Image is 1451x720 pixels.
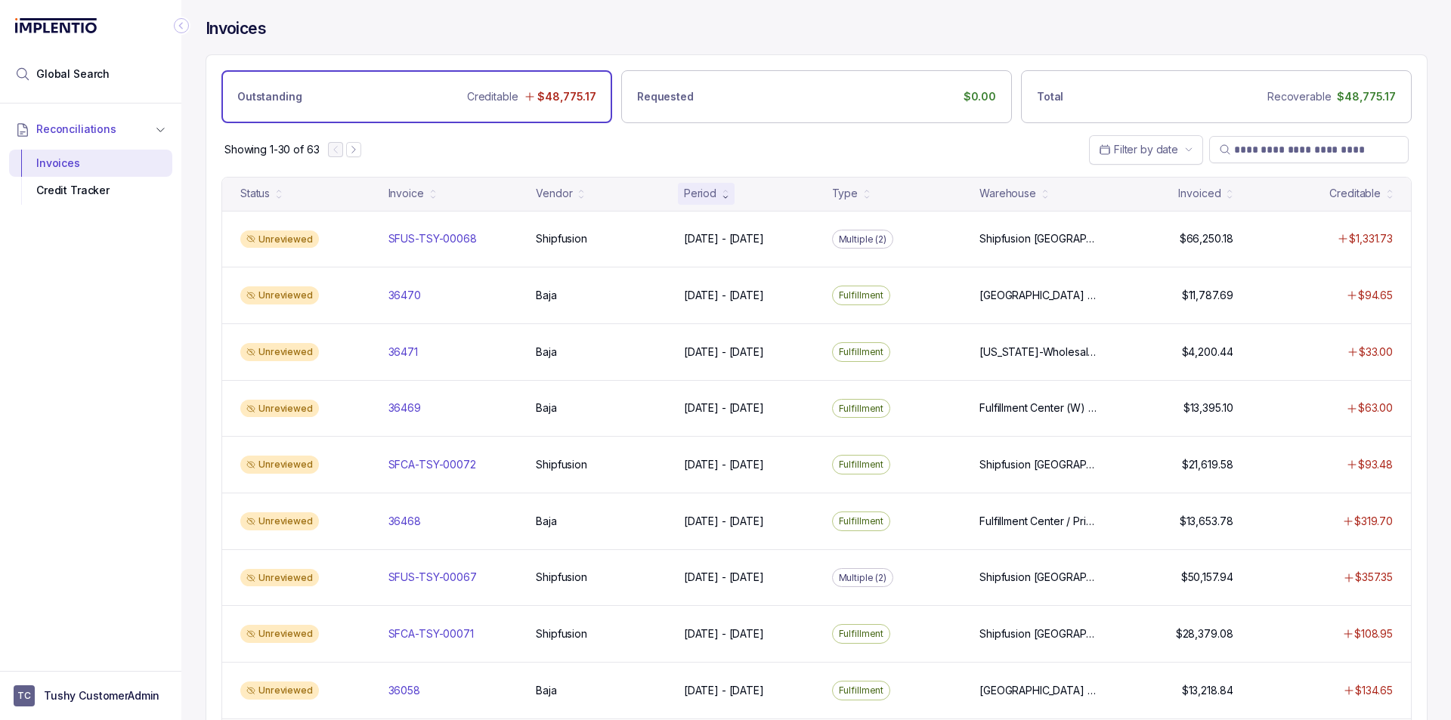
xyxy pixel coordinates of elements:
div: Unreviewed [240,286,319,304]
p: $66,250.18 [1180,231,1233,246]
p: Creditable [467,89,518,104]
button: Date Range Picker [1089,135,1203,164]
p: $93.48 [1358,457,1393,472]
p: $50,157.94 [1181,570,1233,585]
p: [DATE] - [DATE] [684,231,764,246]
p: $13,218.84 [1182,683,1233,698]
div: Status [240,186,270,201]
p: SFUS-TSY-00068 [388,231,477,246]
p: [US_STATE]-Wholesale / [US_STATE]-Wholesale [979,345,1097,360]
p: Fulfillment Center / Primary [979,514,1097,529]
p: Shipfusion [536,231,587,246]
div: Invoice [388,186,424,201]
p: $94.65 [1358,288,1393,303]
p: $13,653.78 [1180,514,1233,529]
p: $357.35 [1355,570,1393,585]
p: Baja [536,288,556,303]
p: Baja [536,345,556,360]
p: [DATE] - [DATE] [684,626,764,641]
p: Outstanding [237,89,302,104]
p: Multiple (2) [839,570,887,586]
div: Creditable [1329,186,1381,201]
p: $48,775.17 [537,89,596,104]
p: SFCA-TSY-00072 [388,457,476,472]
div: Reconciliations [9,147,172,208]
p: $33.00 [1359,345,1393,360]
p: $28,379.08 [1176,626,1233,641]
p: 36468 [388,514,421,529]
p: $0.00 [964,89,996,104]
div: Unreviewed [240,625,319,643]
div: Type [832,186,858,201]
p: $4,200.44 [1182,345,1233,360]
p: Baja [536,683,556,698]
div: Collapse Icon [172,17,190,35]
div: Unreviewed [240,681,319,700]
span: Reconciliations [36,122,116,137]
div: Credit Tracker [21,177,160,204]
p: Total [1037,89,1063,104]
div: Invoiced [1178,186,1221,201]
span: Global Search [36,66,110,82]
div: Remaining page entries [224,142,319,157]
p: [DATE] - [DATE] [684,345,764,360]
p: $108.95 [1354,626,1393,641]
p: [DATE] - [DATE] [684,570,764,585]
p: $63.00 [1358,400,1393,416]
p: $13,395.10 [1183,400,1233,416]
p: Multiple (2) [839,232,887,247]
p: Shipfusion [GEOGRAPHIC_DATA] [979,457,1097,472]
button: User initialsTushy CustomerAdmin [14,685,168,706]
p: [DATE] - [DATE] [684,683,764,698]
p: 36058 [388,683,420,698]
p: Shipfusion [GEOGRAPHIC_DATA] [979,626,1097,641]
div: Period [684,186,716,201]
p: [DATE] - [DATE] [684,514,764,529]
h4: Invoices [206,18,266,39]
p: Fulfillment [839,288,884,303]
div: Unreviewed [240,512,319,530]
button: Reconciliations [9,113,172,146]
p: 36470 [388,288,421,303]
p: [DATE] - [DATE] [684,400,764,416]
span: Filter by date [1114,143,1178,156]
p: Shipfusion [536,626,587,641]
p: Shipfusion [GEOGRAPHIC_DATA], Shipfusion [GEOGRAPHIC_DATA] [979,231,1097,246]
p: $48,775.17 [1337,89,1396,104]
p: Requested [637,89,694,104]
p: SFUS-TSY-00067 [388,570,477,585]
p: Fulfillment [839,626,884,641]
p: [GEOGRAPHIC_DATA] [GEOGRAPHIC_DATA] / [US_STATE] [979,683,1097,698]
span: User initials [14,685,35,706]
p: Shipfusion [GEOGRAPHIC_DATA], Shipfusion [GEOGRAPHIC_DATA] [979,570,1097,585]
p: Fulfillment Center (W) / Wholesale, Fulfillment Center / Primary [979,400,1097,416]
div: Warehouse [979,186,1036,201]
div: Invoices [21,150,160,177]
div: Vendor [536,186,572,201]
div: Unreviewed [240,343,319,361]
p: Baja [536,514,556,529]
search: Date Range Picker [1099,142,1178,157]
p: 36469 [388,400,421,416]
p: Showing 1-30 of 63 [224,142,319,157]
p: Fulfillment [839,401,884,416]
p: 36471 [388,345,418,360]
div: Unreviewed [240,400,319,418]
p: Fulfillment [839,457,884,472]
p: Fulfillment [839,345,884,360]
p: Fulfillment [839,514,884,529]
p: $134.65 [1355,683,1393,698]
p: [DATE] - [DATE] [684,457,764,472]
p: Recoverable [1267,89,1331,104]
p: $11,787.69 [1182,288,1233,303]
button: Next Page [346,142,361,157]
p: Fulfillment [839,683,884,698]
p: Shipfusion [536,457,587,472]
div: Unreviewed [240,569,319,587]
p: [DATE] - [DATE] [684,288,764,303]
div: Unreviewed [240,230,319,249]
p: $21,619.58 [1182,457,1233,472]
p: Tushy CustomerAdmin [44,688,159,703]
p: SFCA-TSY-00071 [388,626,474,641]
p: $1,331.73 [1349,231,1393,246]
